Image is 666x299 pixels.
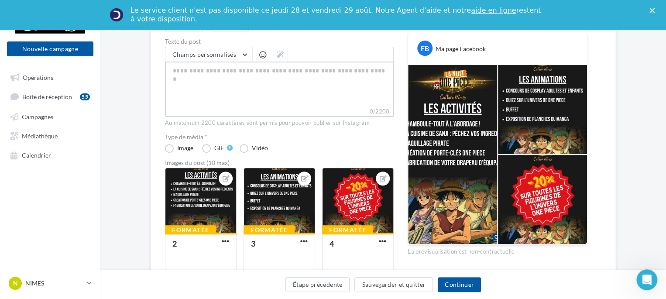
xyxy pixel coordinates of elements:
[438,277,481,292] button: Continuer
[7,275,93,292] a: N NIMES
[5,127,95,143] a: Médiathèque
[165,225,216,235] div: Formatée
[110,8,124,22] img: Profile image for Service-Client
[165,47,252,62] button: Champs personnalisés
[165,38,394,45] label: Texte du post
[251,239,255,248] div: 3
[177,145,193,151] div: Image
[165,134,394,140] label: Type de média *
[22,151,51,159] span: Calendrier
[330,239,334,248] div: 4
[252,145,268,151] div: Vidéo
[649,8,658,13] div: Fermer
[23,73,53,81] span: Opérations
[13,279,18,288] span: N
[5,108,95,124] a: Campagnes
[165,160,394,166] div: Images du post (10 max)
[244,225,295,235] div: Formatée
[436,45,486,53] div: Ma page Facebook
[285,277,350,292] button: Étape précédente
[214,145,224,151] div: GIF
[5,69,95,85] a: Opérations
[80,93,90,100] div: 55
[172,239,177,248] div: 2
[165,107,394,117] label: 0/2200
[354,277,433,292] button: Sauvegarder et quitter
[172,51,236,58] span: Champs personnalisés
[22,93,72,100] span: Boîte de réception
[417,41,433,56] div: FB
[130,6,542,24] div: Le service client n'est pas disponible ce jeudi 28 et vendredi 29 août. Notre Agent d'aide et not...
[165,119,394,127] div: Au maximum 2200 caractères sont permis pour pouvoir publier sur Instagram
[22,132,58,139] span: Médiathèque
[25,279,83,288] p: NIMES
[471,6,516,14] a: aide en ligne
[5,147,95,162] a: Calendrier
[5,88,95,104] a: Boîte de réception55
[322,225,373,235] div: Formatée
[22,113,53,120] span: Campagnes
[408,244,587,256] div: La prévisualisation est non-contractuelle
[7,41,93,56] button: Nouvelle campagne
[636,269,657,290] iframe: Intercom live chat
